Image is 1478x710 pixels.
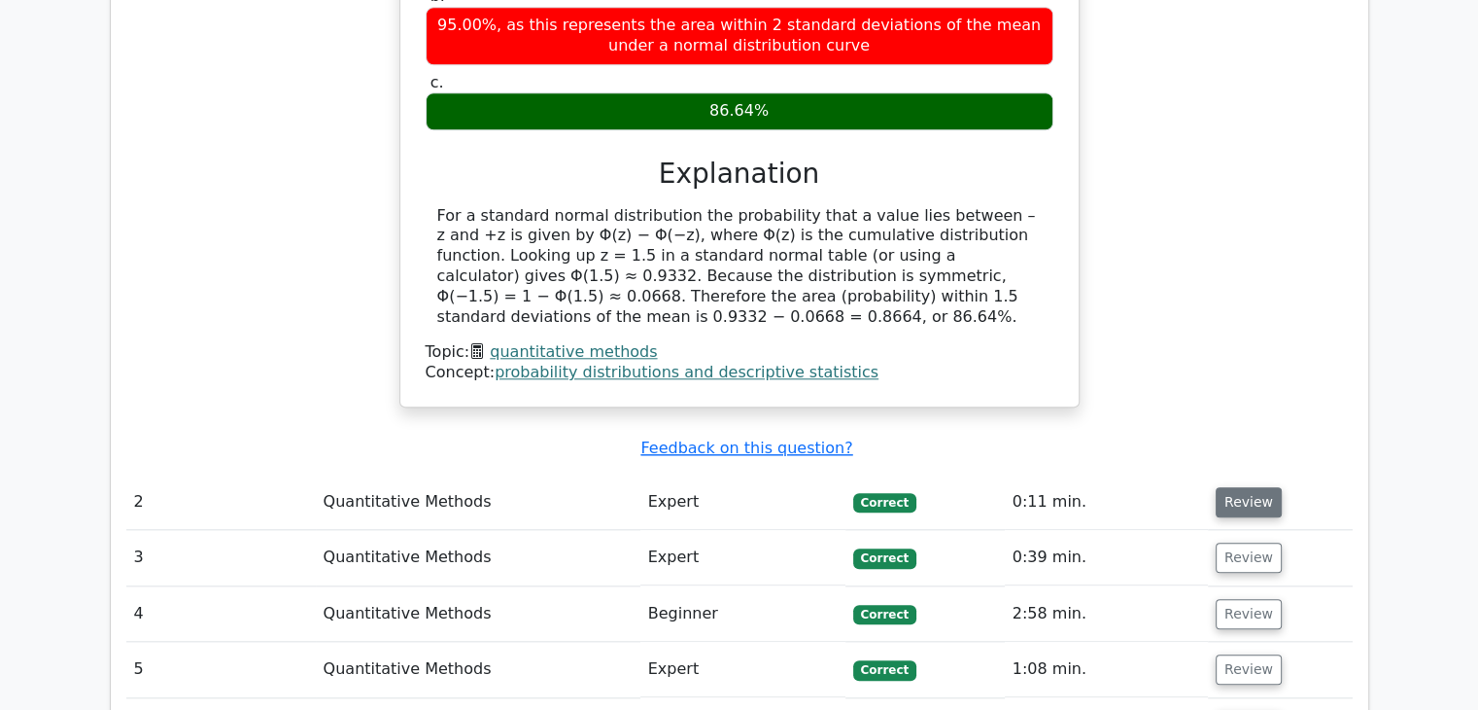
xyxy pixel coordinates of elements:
[316,475,640,530] td: Quantitative Methods
[490,342,657,361] a: quantitative methods
[640,530,845,586] td: Expert
[126,475,316,530] td: 2
[640,475,845,530] td: Expert
[426,92,1053,130] div: 86.64%
[1005,475,1208,530] td: 0:11 min.
[1005,530,1208,586] td: 0:39 min.
[316,530,640,586] td: Quantitative Methods
[1216,655,1282,685] button: Review
[316,642,640,697] td: Quantitative Methods
[495,363,878,381] a: probability distributions and descriptive statistics
[426,363,1053,383] div: Concept:
[640,642,845,697] td: Expert
[126,586,316,642] td: 4
[316,586,640,642] td: Quantitative Methods
[640,439,852,457] a: Feedback on this question?
[1005,642,1208,697] td: 1:08 min.
[640,586,845,642] td: Beginner
[853,549,916,568] span: Correct
[1216,599,1282,629] button: Review
[426,342,1053,363] div: Topic:
[126,642,316,697] td: 5
[853,660,916,680] span: Correct
[430,73,444,91] span: c.
[437,158,1042,191] h3: Explanation
[853,493,916,513] span: Correct
[1005,586,1208,642] td: 2:58 min.
[1216,543,1282,573] button: Review
[126,530,316,586] td: 3
[1216,487,1282,517] button: Review
[426,7,1053,65] div: 95.00%, as this represents the area within 2 standard deviations of the mean under a normal distr...
[853,605,916,624] span: Correct
[437,206,1042,328] div: For a standard normal distribution the probability that a value lies between –z and +z is given b...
